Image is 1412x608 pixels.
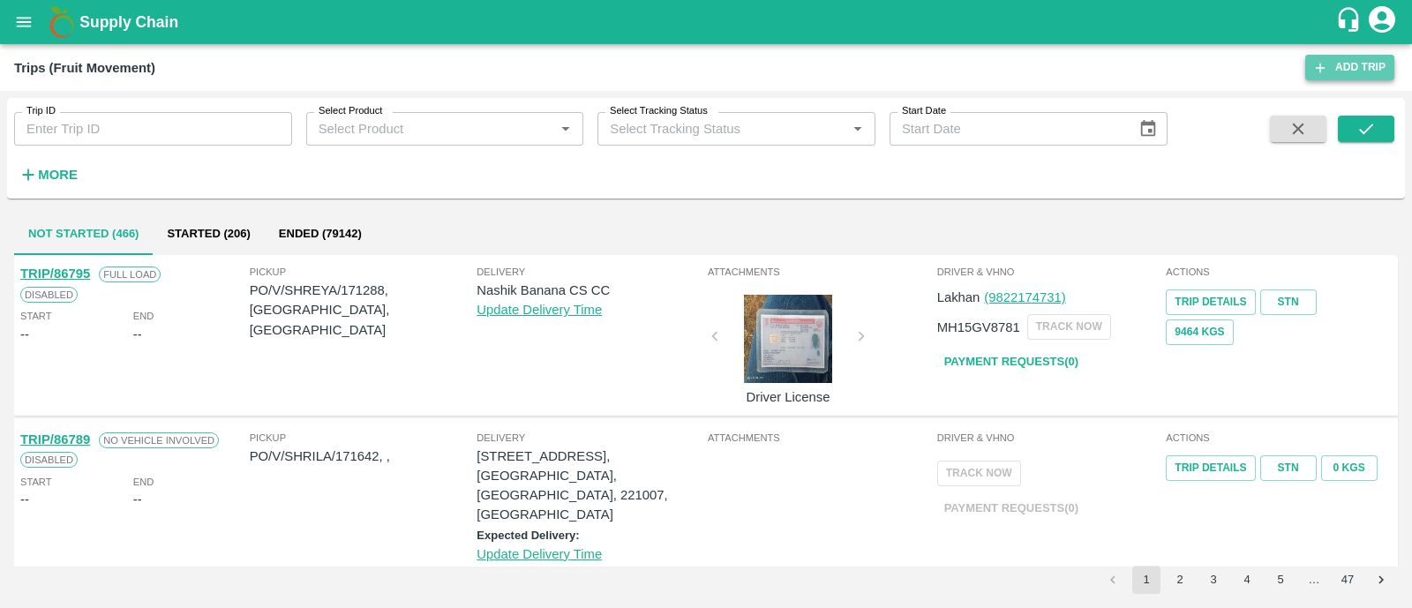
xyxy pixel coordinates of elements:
[846,117,869,140] button: Open
[20,308,51,324] span: Start
[250,281,477,340] p: PO/V/SHREYA/171288, [GEOGRAPHIC_DATA], [GEOGRAPHIC_DATA]
[1096,566,1398,594] nav: pagination navigation
[937,430,1163,446] span: Driver & VHNo
[1266,566,1295,594] button: Go to page 5
[1166,455,1255,481] a: Trip Details
[14,160,82,190] button: More
[722,387,854,407] p: Driver License
[99,432,219,448] span: No Vehicle Involved
[477,547,602,561] a: Update Delivery Time
[984,290,1065,304] a: (9822174731)
[477,303,602,317] a: Update Delivery Time
[1305,55,1394,80] a: Add Trip
[79,13,178,31] b: Supply Chain
[1260,289,1317,315] a: STN
[1300,572,1328,589] div: …
[265,213,376,255] button: Ended (79142)
[610,104,708,118] label: Select Tracking Status
[1233,566,1261,594] button: Go to page 4
[319,104,382,118] label: Select Product
[250,264,477,280] span: Pickup
[1166,566,1194,594] button: Go to page 2
[20,287,78,303] span: Disabled
[26,104,56,118] label: Trip ID
[477,529,579,542] label: Expected Delivery:
[1166,264,1392,280] span: Actions
[1335,6,1366,38] div: customer-support
[1333,566,1362,594] button: Go to page 47
[477,430,704,446] span: Delivery
[477,281,704,300] p: Nashik Banana CS CC
[4,2,44,42] button: open drawer
[1166,430,1392,446] span: Actions
[99,266,161,282] span: Full Load
[250,447,477,466] p: PO/V/SHRILA/171642, ,
[1131,112,1165,146] button: Choose date
[14,213,153,255] button: Not Started (466)
[1367,566,1395,594] button: Go to next page
[603,117,818,140] input: Select Tracking Status
[14,56,155,79] div: Trips (Fruit Movement)
[133,490,142,509] div: --
[1166,289,1255,315] a: Trip Details
[1132,566,1160,594] button: page 1
[1166,319,1233,345] button: 9464 Kgs
[554,117,577,140] button: Open
[79,10,1335,34] a: Supply Chain
[708,430,934,446] span: Attachments
[312,117,550,140] input: Select Product
[20,325,29,344] div: --
[937,264,1163,280] span: Driver & VHNo
[708,264,934,280] span: Attachments
[902,104,946,118] label: Start Date
[133,474,154,490] span: End
[250,430,477,446] span: Pickup
[20,474,51,490] span: Start
[20,490,29,509] div: --
[1321,455,1378,481] button: 0 Kgs
[153,213,264,255] button: Started (206)
[14,112,292,146] input: Enter Trip ID
[133,308,154,324] span: End
[477,447,704,525] p: [STREET_ADDRESS], [GEOGRAPHIC_DATA], [GEOGRAPHIC_DATA], 221007, [GEOGRAPHIC_DATA]
[1199,566,1228,594] button: Go to page 3
[477,264,704,280] span: Delivery
[1260,455,1317,481] a: STN
[44,4,79,40] img: logo
[38,168,78,182] strong: More
[937,318,1020,337] p: MH15GV8781
[890,112,1124,146] input: Start Date
[1366,4,1398,41] div: account of current user
[20,452,78,468] span: Disabled
[20,266,90,281] a: TRIP/86795
[937,290,980,304] span: Lakhan
[20,432,90,447] a: TRIP/86789
[937,347,1085,378] a: Payment Requests(0)
[133,325,142,344] div: --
